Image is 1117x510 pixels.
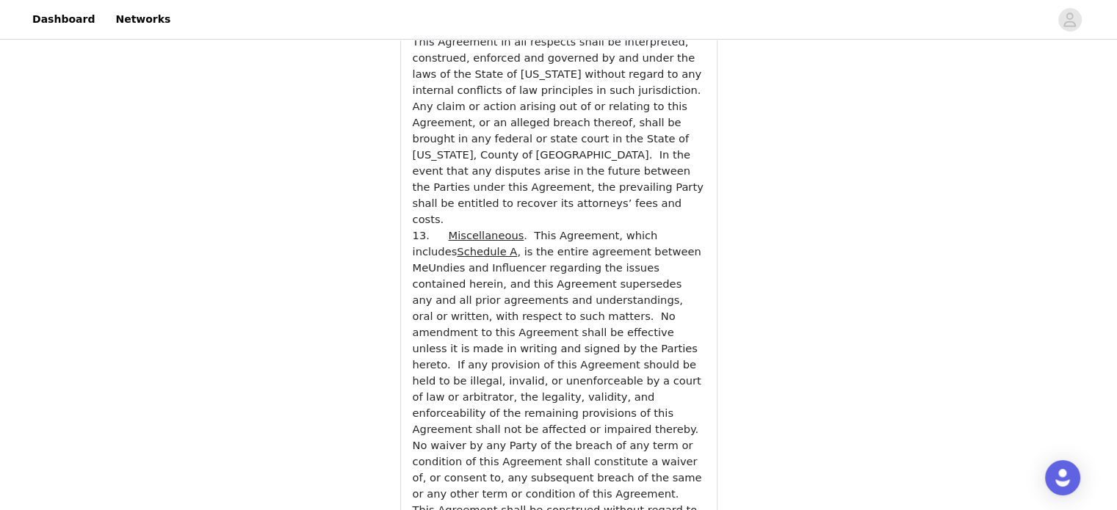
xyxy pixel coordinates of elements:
[24,3,104,36] a: Dashboard
[413,229,702,500] span: . This Agreement, which includes , is the entire agreement between MeUndies and Influencer regard...
[413,19,705,225] span: . This Agreement in all respects shall be interpreted, construed, enforced and governed by and un...
[106,3,179,36] a: Networks
[457,245,517,258] u: Schedule A
[1063,8,1077,32] div: avatar
[1045,460,1080,495] div: Open Intercom Messenger
[448,229,524,241] span: Miscellaneous
[413,229,449,241] span: 13.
